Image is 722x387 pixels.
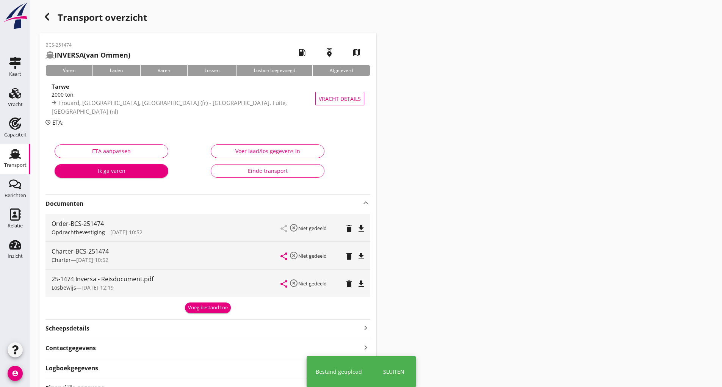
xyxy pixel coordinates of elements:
div: Capaciteit [4,132,27,137]
span: Opdrachtbevestiging [52,229,105,236]
span: [DATE] 10:52 [76,256,108,263]
button: Sluiten [381,365,407,378]
div: Kaart [9,72,21,77]
i: keyboard_arrow_up [361,198,370,207]
div: Voer laad/los gegevens in [217,147,318,155]
small: Niet gedeeld [298,225,327,232]
div: Voeg bestand toe [188,304,228,312]
i: keyboard_arrow_right [361,323,370,333]
small: Niet gedeeld [298,280,327,287]
span: ETA: [52,119,64,126]
div: Transport [4,163,27,168]
div: 25-1474 Inversa - Reisdocument.pdf [52,274,281,284]
i: highlight_off [289,279,298,288]
i: delete [345,224,354,233]
strong: INVERSA [55,50,84,60]
i: file_download [357,224,366,233]
div: Sluiten [383,368,404,376]
strong: Scheepsdetails [45,324,89,333]
strong: Tarwe [52,83,69,90]
i: highlight_off [289,223,298,232]
i: file_download [357,279,366,288]
div: 2000 ton [52,91,321,99]
div: — [52,228,281,236]
a: Tarwe2000 tonFrouard, [GEOGRAPHIC_DATA], [GEOGRAPHIC_DATA] (fr) - [GEOGRAPHIC_DATA]. Fuite, [GEOG... [45,82,370,115]
i: emergency_share [319,42,340,63]
span: [DATE] 12:19 [81,284,114,291]
div: Bestand geüpload [316,368,362,376]
i: account_circle [8,366,23,381]
div: — [52,284,281,291]
i: share [279,279,288,288]
i: file_download [357,252,366,261]
span: [DATE] 10:52 [110,229,143,236]
span: Vracht details [319,95,361,103]
span: Charter [52,256,71,263]
button: Vracht details [315,92,364,105]
div: Varen [45,65,92,76]
button: ETA aanpassen [55,144,168,158]
div: Relatie [8,223,23,228]
div: Losbon toegevoegd [236,65,312,76]
div: Vracht [8,102,23,107]
div: Varen [140,65,187,76]
div: Afgeleverd [312,65,370,76]
div: Charter-BCS-251474 [52,247,281,256]
div: — [52,256,281,264]
div: Order-BCS-251474 [52,219,281,228]
div: Inzicht [8,254,23,259]
span: Frouard, [GEOGRAPHIC_DATA], [GEOGRAPHIC_DATA] (fr) - [GEOGRAPHIC_DATA]. Fuite, [GEOGRAPHIC_DATA] ... [52,99,287,115]
button: Einde transport [211,164,324,178]
div: Lossen [187,65,236,76]
div: Transport overzicht [39,9,376,27]
div: Laden [92,65,140,76]
h2: (van Ommen) [45,50,130,60]
span: Losbewijs [52,284,76,291]
div: Einde transport [217,167,318,175]
i: map [346,42,367,63]
img: logo-small.a267ee39.svg [2,2,29,30]
i: keyboard_arrow_right [361,342,370,353]
strong: Logboekgegevens [45,364,98,373]
i: delete [345,252,354,261]
small: Niet gedeeld [298,252,327,259]
button: Voeg bestand toe [185,302,231,313]
button: Ik ga varen [55,164,168,178]
strong: Contactgegevens [45,344,96,353]
i: local_gas_station [291,42,313,63]
div: Berichten [5,193,26,198]
p: BCS-251474 [45,42,130,49]
div: ETA aanpassen [61,147,162,155]
i: highlight_off [289,251,298,260]
i: delete [345,279,354,288]
i: share [279,252,288,261]
strong: Documenten [45,199,361,208]
div: Ik ga varen [61,167,162,175]
button: Voer laad/los gegevens in [211,144,324,158]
